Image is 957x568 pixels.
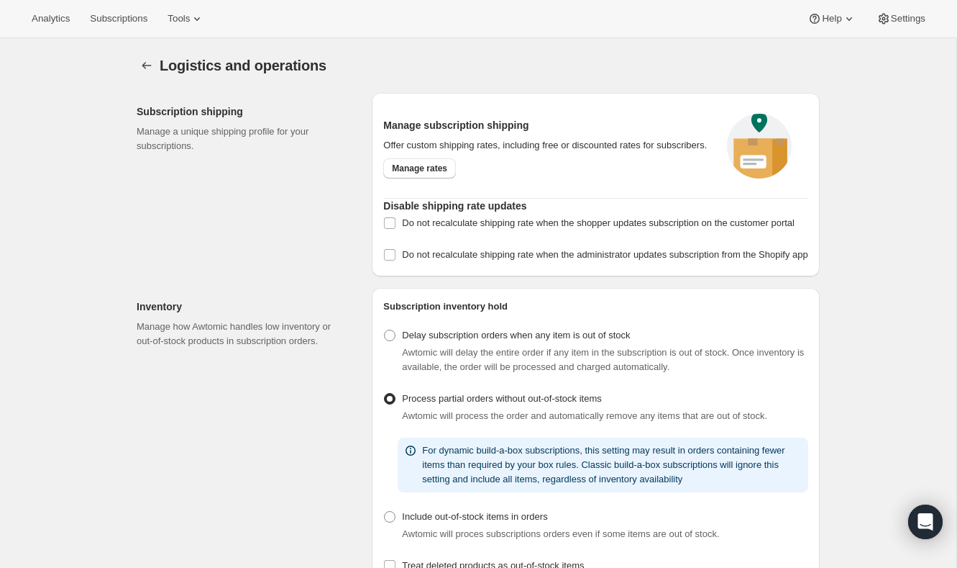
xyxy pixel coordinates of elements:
span: Logistics and operations [160,58,326,73]
p: Manage a unique shipping profile for your subscriptions. [137,125,349,153]
span: Awtomic will delay the entire order if any item in the subscription is out of stock. Once invento... [402,347,804,372]
span: Tools [168,13,190,24]
h2: Manage subscription shipping [383,118,710,132]
button: Settings [137,55,157,76]
button: Subscriptions [81,9,156,29]
a: Manage rates [383,158,456,179]
span: Subscriptions [90,13,147,24]
span: Include out-of-stock items in orders [402,511,547,522]
span: Delay subscription orders when any item is out of stock [402,330,630,341]
span: Process partial orders without out-of-stock items [402,393,601,404]
button: Settings [868,9,934,29]
button: Tools [159,9,213,29]
p: For dynamic build-a-box subscriptions, this setting may result in orders containing fewer items t... [422,443,802,487]
span: Awtomic will process the order and automatically remove any items that are out of stock. [402,410,767,421]
span: Do not recalculate shipping rate when the shopper updates subscription on the customer portal [402,217,795,228]
button: Analytics [23,9,78,29]
p: Manage how Awtomic handles low inventory or out-of-stock products in subscription orders. [137,320,349,348]
span: Analytics [32,13,70,24]
h2: Disable shipping rate updates [383,199,808,213]
h2: Subscription shipping [137,104,349,119]
div: Open Intercom Messenger [908,505,943,539]
span: Manage rates [392,163,447,174]
h2: Inventory [137,299,349,314]
h2: Subscription inventory hold [383,299,808,314]
span: Do not recalculate shipping rate when the administrator updates subscription from the Shopify app [402,249,807,260]
button: Help [799,9,864,29]
p: Offer custom shipping rates, including free or discounted rates for subscribers. [383,138,710,153]
span: Help [822,13,841,24]
span: Awtomic will proces subscriptions orders even if some items are out of stock. [402,528,719,539]
span: Settings [891,13,925,24]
